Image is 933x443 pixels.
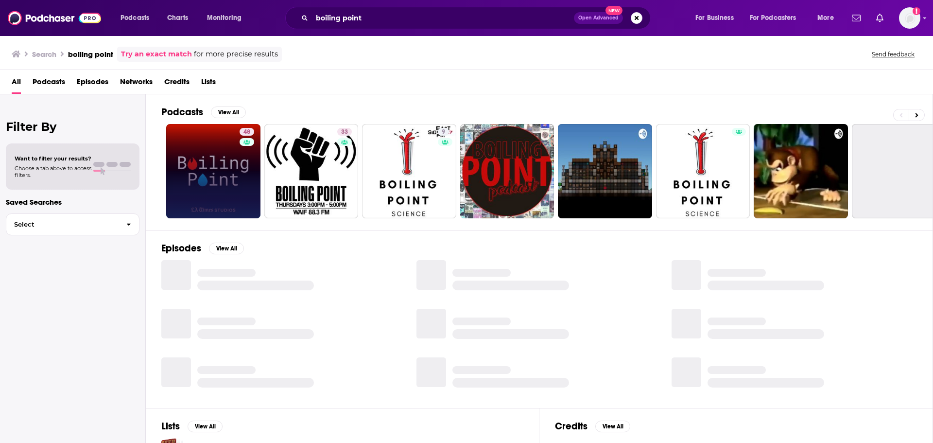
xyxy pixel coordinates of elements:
span: Choose a tab above to access filters. [15,165,91,178]
a: 33 [337,128,352,136]
span: More [817,11,834,25]
a: CreditsView All [555,420,630,432]
img: User Profile [899,7,920,29]
button: Open AdvancedNew [574,12,623,24]
a: Charts [161,10,194,26]
a: All [12,74,21,94]
button: open menu [200,10,254,26]
button: open menu [689,10,746,26]
input: Search podcasts, credits, & more... [312,10,574,26]
a: Show notifications dropdown [848,10,864,26]
a: 9 [438,128,449,136]
button: open menu [811,10,846,26]
span: Want to filter your results? [15,155,91,162]
h2: Credits [555,420,587,432]
button: Show profile menu [899,7,920,29]
button: Send feedback [869,50,917,58]
span: For Podcasters [750,11,796,25]
a: Lists [201,74,216,94]
span: 48 [243,127,250,137]
span: Logged in as lexiemichel [899,7,920,29]
button: Select [6,213,139,235]
a: PodcastsView All [161,106,246,118]
h2: Episodes [161,242,201,254]
a: 48 [240,128,254,136]
h3: boiling point [68,50,113,59]
span: 9 [442,127,445,137]
button: open menu [114,10,162,26]
span: Charts [167,11,188,25]
h2: Filter By [6,120,139,134]
a: Credits [164,74,190,94]
a: Episodes [77,74,108,94]
p: Saved Searches [6,197,139,207]
a: Networks [120,74,153,94]
span: for more precise results [194,49,278,60]
button: View All [209,243,244,254]
a: Podcasts [33,74,65,94]
h2: Lists [161,420,180,432]
span: For Business [695,11,734,25]
h3: Search [32,50,56,59]
button: View All [211,106,246,118]
a: 9 [362,124,456,218]
span: Monitoring [207,11,242,25]
button: View All [595,421,630,432]
h2: Podcasts [161,106,203,118]
a: Show notifications dropdown [872,10,887,26]
img: Podchaser - Follow, Share and Rate Podcasts [8,9,101,27]
svg: Add a profile image [913,7,920,15]
span: Podcasts [121,11,149,25]
div: Search podcasts, credits, & more... [294,7,660,29]
a: 48 [166,124,260,218]
a: 33 [264,124,359,218]
span: Select [6,221,119,228]
button: View All [188,421,223,432]
span: Open Advanced [578,16,619,20]
a: ListsView All [161,420,223,432]
span: 33 [341,127,348,137]
span: New [605,6,623,15]
a: EpisodesView All [161,242,244,254]
button: open menu [743,10,811,26]
a: Try an exact match [121,49,192,60]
